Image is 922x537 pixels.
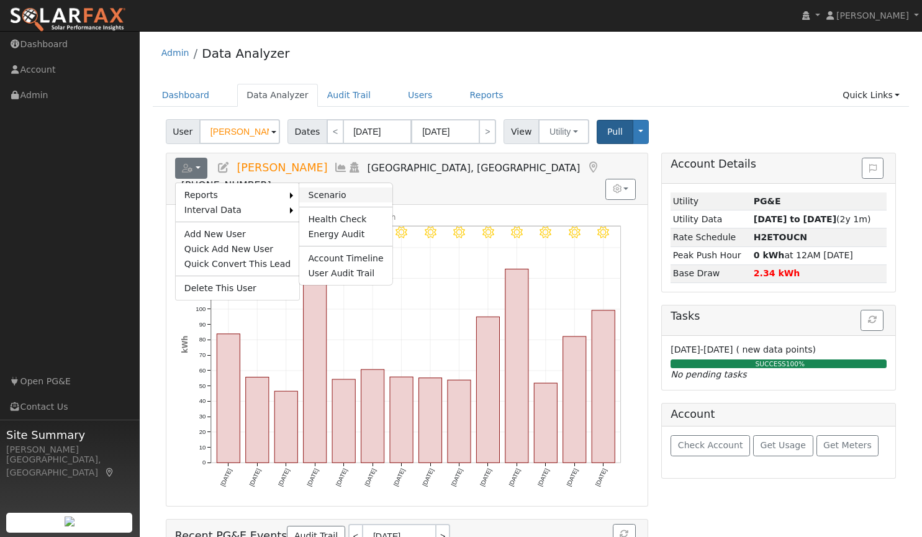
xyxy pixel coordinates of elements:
[166,119,200,144] span: User
[667,359,892,369] div: SUCCESS
[9,7,126,33] img: SolarFax
[299,212,392,227] a: Health Check Report
[482,227,494,238] i: 9/12 - Clear
[199,413,206,420] text: 30
[534,383,557,463] rect: onclick=""
[592,310,615,463] rect: onclick=""
[754,214,871,224] span: (2y 1m)
[736,345,816,354] span: ( new data points)
[217,161,230,174] a: Edit User (37350)
[421,467,435,487] text: [DATE]
[671,310,887,323] h5: Tasks
[395,227,407,238] i: 9/09 - Clear
[287,119,327,144] span: Dates
[199,119,280,144] input: Select a User
[754,196,781,206] strong: ID: 17288565, authorized: 09/16/25
[6,453,133,479] div: [GEOGRAPHIC_DATA], [GEOGRAPHIC_DATA]
[368,162,581,174] span: [GEOGRAPHIC_DATA], [GEOGRAPHIC_DATA]
[176,187,291,202] a: Reports
[161,48,189,58] a: Admin
[586,161,600,174] a: Map
[569,227,581,238] i: 9/15 - Clear
[536,467,551,487] text: [DATE]
[597,227,609,238] i: 9/16 - Clear
[303,248,326,463] rect: onclick=""
[348,161,361,174] a: Login As (last Never)
[448,380,471,463] rect: onclick=""
[786,360,805,368] span: 100%
[761,440,806,450] span: Get Usage
[199,428,206,435] text: 20
[671,264,751,282] td: Base Draw
[754,232,807,242] strong: R
[299,187,392,202] a: Scenario Report
[219,467,233,487] text: [DATE]
[671,228,751,246] td: Rate Schedule
[461,84,513,107] a: Reports
[6,426,133,443] span: Site Summary
[505,269,528,463] rect: onclick=""
[754,214,836,224] strong: [DATE] to [DATE]
[594,467,608,487] text: [DATE]
[237,161,327,174] span: [PERSON_NAME]
[299,227,392,241] a: Energy Audit Report
[540,227,552,238] i: 9/14 - Clear
[202,459,206,466] text: 0
[836,11,909,20] span: [PERSON_NAME]
[361,369,384,463] rect: onclick=""
[181,179,271,191] span: [PHONE_NUMBER]
[318,84,380,107] a: Audit Trail
[104,467,115,477] a: Map
[565,467,579,487] text: [DATE]
[479,467,493,487] text: [DATE]
[399,84,442,107] a: Users
[176,202,291,217] a: Interval Data
[563,336,586,463] rect: onclick=""
[476,317,499,463] rect: onclick=""
[363,467,377,487] text: [DATE]
[823,440,872,450] span: Get Meters
[671,408,715,420] h5: Account
[199,351,206,358] text: 70
[199,444,206,451] text: 10
[274,391,297,463] rect: onclick=""
[671,210,751,228] td: Utility Data
[176,281,300,296] a: Delete This User
[199,367,206,374] text: 60
[538,119,589,144] button: Utility
[479,119,496,144] a: >
[507,467,522,487] text: [DATE]
[217,334,240,463] rect: onclick=""
[671,158,887,171] h5: Account Details
[671,369,746,379] i: No pending tasks
[450,467,464,487] text: [DATE]
[671,192,751,210] td: Utility
[504,119,539,144] span: View
[176,227,300,241] a: Add New User
[816,435,879,456] button: Get Meters
[246,377,269,463] rect: onclick=""
[678,440,743,450] span: Check Account
[180,335,189,353] text: kWh
[6,443,133,456] div: [PERSON_NAME]
[862,158,884,179] button: Issue History
[332,379,355,463] rect: onclick=""
[199,321,206,328] text: 90
[327,119,344,144] a: <
[176,241,300,256] a: Quick Add New User
[65,517,75,526] img: retrieve
[453,227,465,238] i: 9/11 - Clear
[335,467,349,487] text: [DATE]
[754,268,800,278] strong: 2.34 kWh
[861,310,884,331] button: Refresh
[248,467,262,487] text: [DATE]
[299,251,392,266] a: Account Timeline Report
[511,227,523,238] i: 9/13 - Clear
[671,435,750,456] button: Check Account
[425,227,436,238] i: 9/10 - Clear
[671,246,751,264] td: Peak Push Hour
[292,212,396,221] text: Net Consumption 1,060 kWh
[202,46,289,61] a: Data Analyzer
[196,305,206,312] text: 100
[277,467,291,487] text: [DATE]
